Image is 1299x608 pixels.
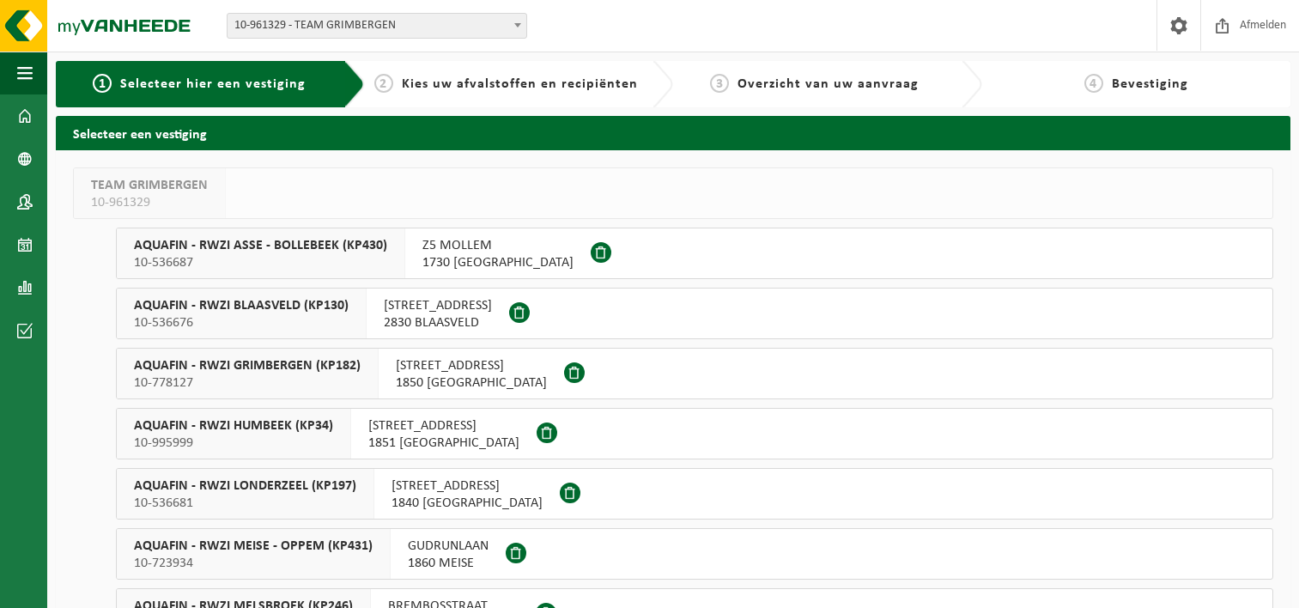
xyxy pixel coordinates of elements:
span: AQUAFIN - RWZI HUMBEEK (KP34) [134,417,333,435]
span: 3 [710,74,729,93]
span: 1851 [GEOGRAPHIC_DATA] [368,435,519,452]
span: 1730 [GEOGRAPHIC_DATA] [422,254,574,271]
span: 10-995999 [134,435,333,452]
span: AQUAFIN - RWZI MEISE - OPPEM (KP431) [134,538,373,555]
span: 10-536687 [134,254,387,271]
span: 1860 MEISE [408,555,489,572]
span: 10-961329 [91,194,208,211]
span: 2830 BLAASVELD [384,314,492,331]
span: TEAM GRIMBERGEN [91,177,208,194]
span: 10-961329 - TEAM GRIMBERGEN [227,13,527,39]
span: 4 [1084,74,1103,93]
span: [STREET_ADDRESS] [384,297,492,314]
span: 10-536676 [134,314,349,331]
span: AQUAFIN - RWZI GRIMBERGEN (KP182) [134,357,361,374]
span: 10-778127 [134,374,361,392]
span: 10-961329 - TEAM GRIMBERGEN [228,14,526,38]
span: Z5 MOLLEM [422,237,574,254]
span: 2 [374,74,393,93]
span: 10-536681 [134,495,356,512]
span: AQUAFIN - RWZI LONDERZEEL (KP197) [134,477,356,495]
button: AQUAFIN - RWZI LONDERZEEL (KP197) 10-536681 [STREET_ADDRESS]1840 [GEOGRAPHIC_DATA] [116,468,1273,520]
span: [STREET_ADDRESS] [392,477,543,495]
button: AQUAFIN - RWZI MEISE - OPPEM (KP431) 10-723934 GUDRUNLAAN1860 MEISE [116,528,1273,580]
button: AQUAFIN - RWZI GRIMBERGEN (KP182) 10-778127 [STREET_ADDRESS]1850 [GEOGRAPHIC_DATA] [116,348,1273,399]
span: AQUAFIN - RWZI BLAASVELD (KP130) [134,297,349,314]
span: Kies uw afvalstoffen en recipiënten [402,77,638,91]
button: AQUAFIN - RWZI ASSE - BOLLEBEEK (KP430) 10-536687 Z5 MOLLEM1730 [GEOGRAPHIC_DATA] [116,228,1273,279]
button: AQUAFIN - RWZI BLAASVELD (KP130) 10-536676 [STREET_ADDRESS]2830 BLAASVELD [116,288,1273,339]
span: 1 [93,74,112,93]
h2: Selecteer een vestiging [56,116,1290,149]
span: AQUAFIN - RWZI ASSE - BOLLEBEEK (KP430) [134,237,387,254]
span: 10-723934 [134,555,373,572]
span: 1840 [GEOGRAPHIC_DATA] [392,495,543,512]
span: Selecteer hier een vestiging [120,77,306,91]
span: 1850 [GEOGRAPHIC_DATA] [396,374,547,392]
button: AQUAFIN - RWZI HUMBEEK (KP34) 10-995999 [STREET_ADDRESS]1851 [GEOGRAPHIC_DATA] [116,408,1273,459]
span: Bevestiging [1112,77,1188,91]
span: Overzicht van uw aanvraag [738,77,919,91]
span: GUDRUNLAAN [408,538,489,555]
span: [STREET_ADDRESS] [396,357,547,374]
span: [STREET_ADDRESS] [368,417,519,435]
